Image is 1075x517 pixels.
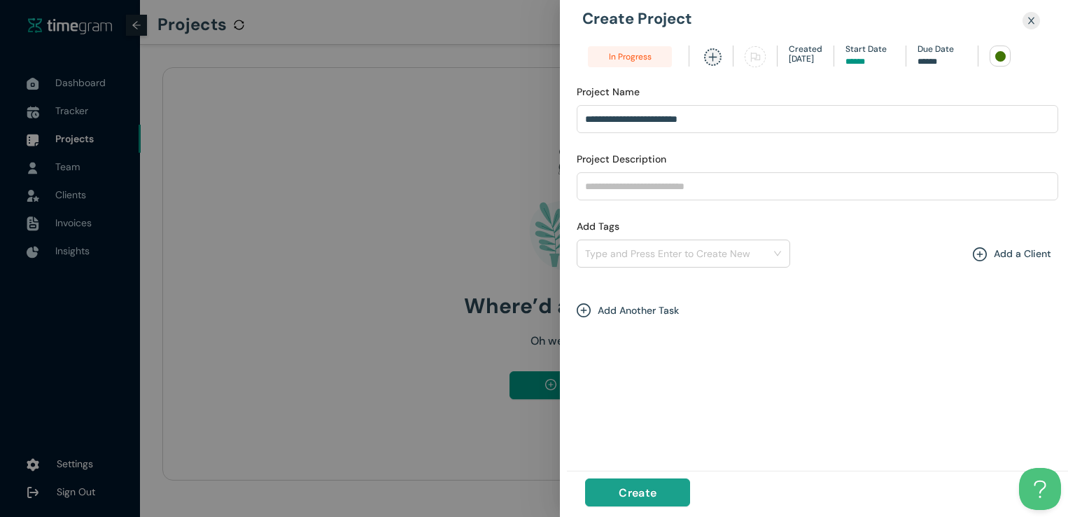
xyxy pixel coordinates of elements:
button: Create [585,478,690,506]
label: Project Description [577,152,666,167]
label: Add Tags [577,219,619,234]
h1: Create Project [582,11,1053,27]
button: Close [1018,11,1044,30]
span: Create [619,484,656,502]
span: plus-circle [973,247,994,261]
span: close [1027,16,1036,25]
iframe: Toggle Customer Support [1019,468,1061,510]
span: plus [704,48,722,66]
div: plus-circleAdd Another Task [577,303,679,318]
input: Project Name [577,105,1058,133]
h1: Add Another Task [598,303,679,318]
span: plus-circle [577,303,598,317]
h1: Created [789,46,822,53]
div: plus-circleAdd a Client [973,246,1051,266]
span: In Progress [588,46,672,67]
h1: Due Date [918,46,967,53]
input: Add Tags [585,245,588,262]
span: flag [745,46,766,67]
h1: Add a Client [994,246,1051,261]
label: Project Name [577,85,640,99]
h1: Start Date [845,46,894,53]
h1: [DATE] [789,53,822,66]
input: Project Description [577,172,1058,200]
